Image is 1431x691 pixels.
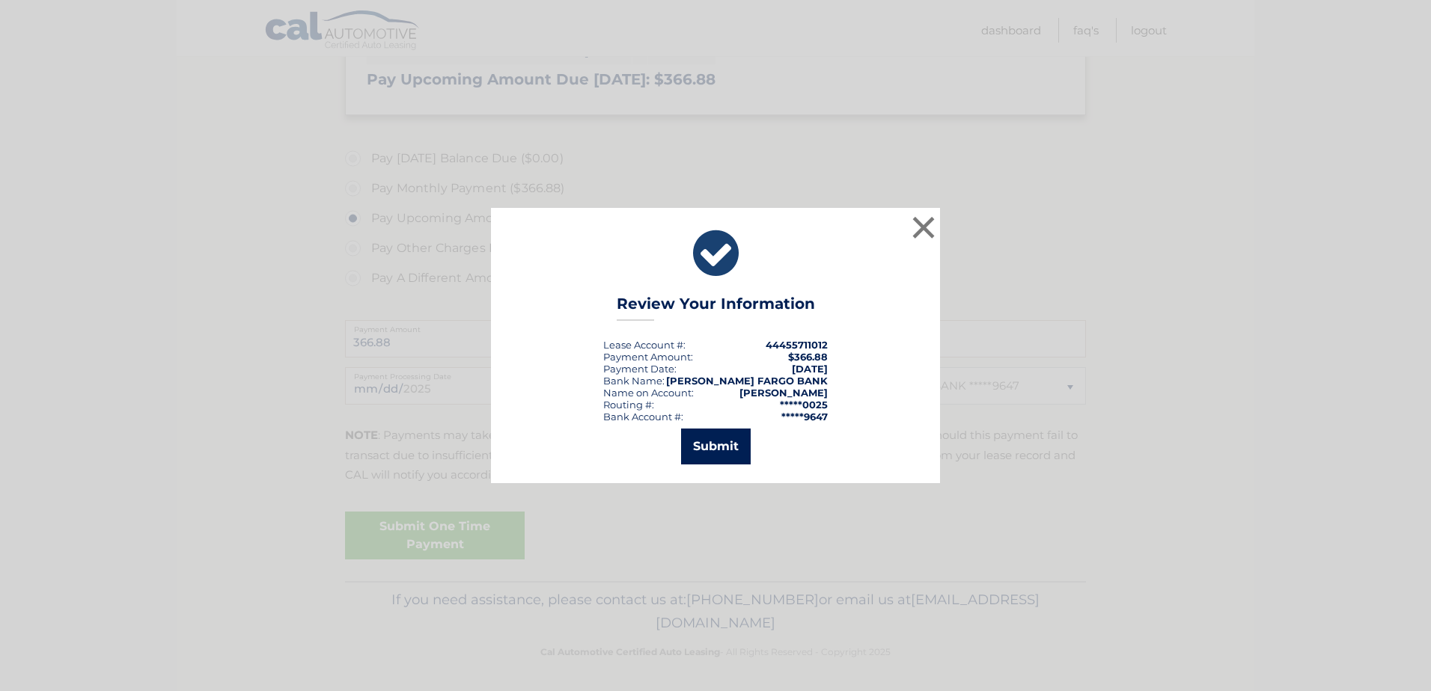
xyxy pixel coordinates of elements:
span: [DATE] [792,363,828,375]
strong: [PERSON_NAME] FARGO BANK [666,375,828,387]
span: $366.88 [788,351,828,363]
strong: 44455711012 [766,339,828,351]
div: : [603,363,677,375]
strong: [PERSON_NAME] [739,387,828,399]
div: Lease Account #: [603,339,686,351]
h3: Review Your Information [617,295,815,321]
div: Routing #: [603,399,654,411]
div: Bank Account #: [603,411,683,423]
button: Submit [681,429,751,464]
div: Bank Name: [603,375,665,387]
button: × [909,212,939,242]
div: Name on Account: [603,387,694,399]
div: Payment Amount: [603,351,693,363]
span: Payment Date [603,363,674,375]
